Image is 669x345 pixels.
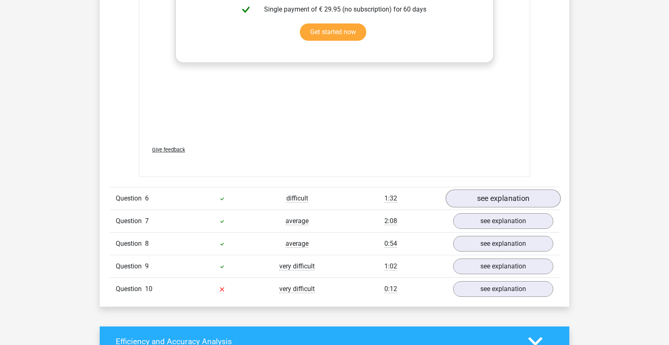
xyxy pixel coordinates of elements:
[300,23,366,41] a: Get started now
[453,259,553,274] a: see explanation
[116,284,145,294] span: Question
[384,217,397,225] span: 2:08
[286,194,308,203] span: difficult
[453,281,553,297] a: see explanation
[453,236,553,252] a: see explanation
[116,239,145,249] span: Question
[152,147,185,153] span: Give feedback
[116,193,145,203] span: Question
[453,213,553,229] a: see explanation
[384,240,397,248] span: 0:54
[279,262,315,270] span: very difficult
[145,240,149,247] span: 8
[384,194,397,203] span: 1:32
[285,217,309,225] span: average
[145,194,149,202] span: 6
[116,261,145,271] span: Question
[279,285,315,293] span: very difficult
[145,262,149,270] span: 9
[285,240,309,248] span: average
[446,189,561,207] a: see explanation
[145,285,152,293] span: 10
[145,217,149,225] span: 7
[384,262,397,270] span: 1:02
[116,216,145,226] span: Question
[384,285,397,293] span: 0:12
